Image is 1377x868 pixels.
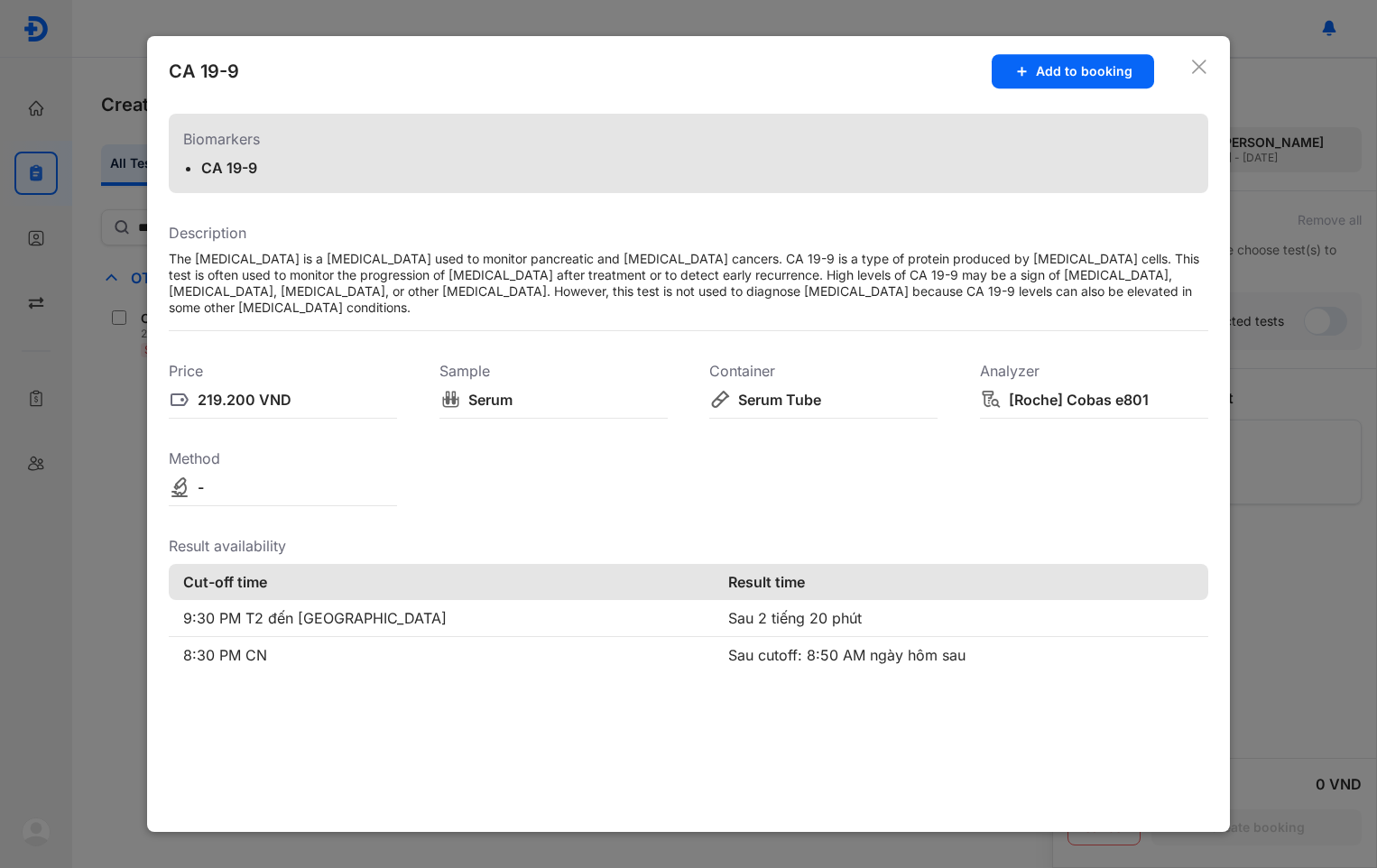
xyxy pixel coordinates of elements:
th: Result time [714,564,1208,600]
div: - [198,476,204,498]
td: 8:30 PM CN [169,637,714,674]
th: Cut-off time [169,564,714,600]
td: Sau cutoff: 8:50 AM ngày hôm sau [714,637,1208,674]
div: Sample [439,360,668,382]
div: Description [169,222,1208,244]
div: Serum Tube [738,389,821,411]
td: Sau 2 tiếng 20 phút [714,600,1208,637]
div: The [MEDICAL_DATA] is a [MEDICAL_DATA] used to monitor pancreatic and [MEDICAL_DATA] cancers. CA ... [169,251,1208,316]
div: Serum [468,389,513,411]
div: Container [709,360,938,382]
div: Biomarkers [183,128,1194,150]
button: Add to booking [992,54,1154,88]
div: CA 19-9 [201,157,425,179]
td: 9:30 PM T2 đến [GEOGRAPHIC_DATA] [169,600,714,637]
div: 219.200 VND [198,389,291,411]
div: Price [169,360,397,382]
div: CA 19-9 [169,59,239,84]
div: Method [169,448,397,469]
div: [Roche] Cobas e801 [1009,389,1149,411]
div: Result availability [169,535,1208,557]
div: Analyzer [980,360,1208,382]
